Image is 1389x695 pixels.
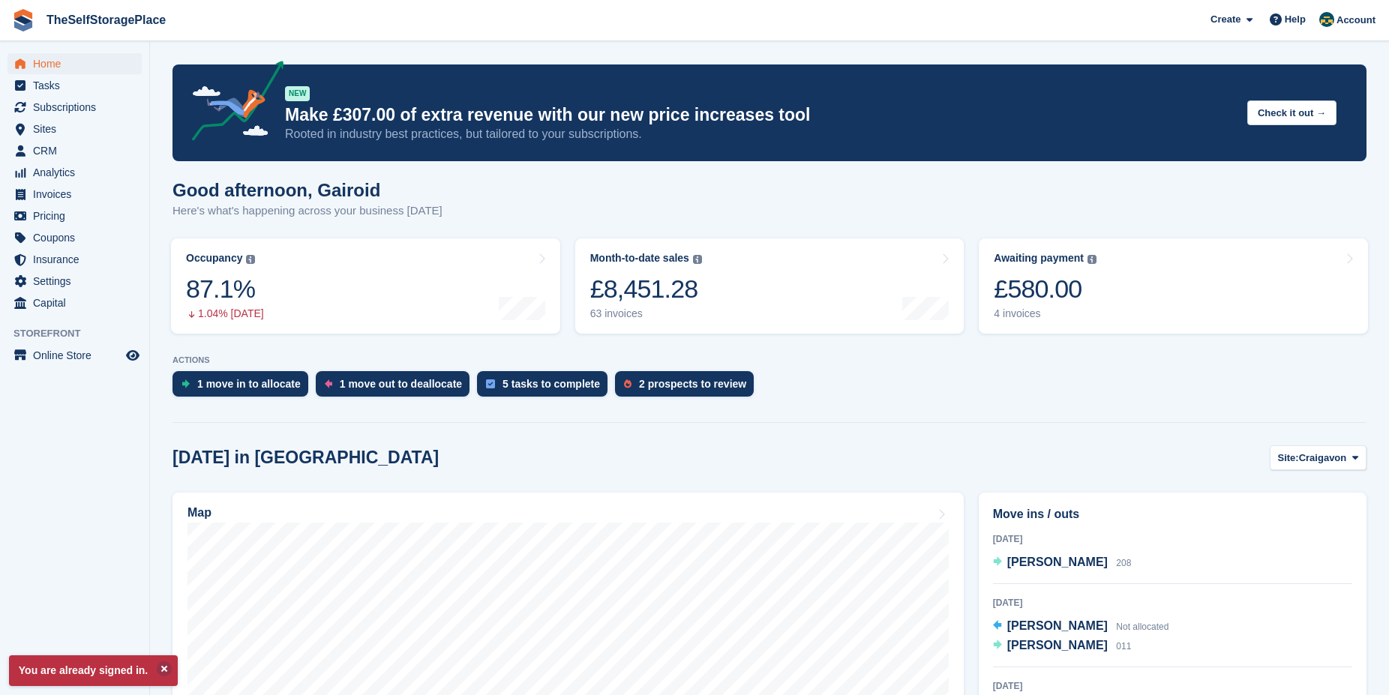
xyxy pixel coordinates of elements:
[33,227,123,248] span: Coupons
[33,118,123,139] span: Sites
[575,238,964,334] a: Month-to-date sales £8,451.28 63 invoices
[40,7,172,32] a: TheSelfStoragePlace
[13,326,149,341] span: Storefront
[993,637,1132,656] a: [PERSON_NAME] 011
[993,617,1169,637] a: [PERSON_NAME] Not allocated
[33,249,123,270] span: Insurance
[1285,12,1306,27] span: Help
[181,379,190,388] img: move_ins_to_allocate_icon-fdf77a2bb77ea45bf5b3d319d69a93e2d87916cf1d5bf7949dd705db3b84f3ca.svg
[590,274,702,304] div: £8,451.28
[993,553,1132,573] a: [PERSON_NAME] 208
[172,202,442,220] p: Here's what's happening across your business [DATE]
[33,184,123,205] span: Invoices
[1116,558,1131,568] span: 208
[7,97,142,118] a: menu
[171,238,560,334] a: Occupancy 87.1% 1.04% [DATE]
[1210,12,1240,27] span: Create
[33,97,123,118] span: Subscriptions
[186,307,264,320] div: 1.04% [DATE]
[1007,639,1108,652] span: [PERSON_NAME]
[993,532,1352,546] div: [DATE]
[7,140,142,161] a: menu
[477,371,615,404] a: 5 tasks to complete
[7,292,142,313] a: menu
[325,379,332,388] img: move_outs_to_deallocate_icon-f764333ba52eb49d3ac5e1228854f67142a1ed5810a6f6cc68b1a99e826820c5.svg
[33,162,123,183] span: Analytics
[172,371,316,404] a: 1 move in to allocate
[187,506,211,520] h2: Map
[7,162,142,183] a: menu
[7,75,142,96] a: menu
[7,345,142,366] a: menu
[33,75,123,96] span: Tasks
[33,271,123,292] span: Settings
[33,53,123,74] span: Home
[186,252,242,265] div: Occupancy
[1336,13,1375,28] span: Account
[7,227,142,248] a: menu
[994,307,1096,320] div: 4 invoices
[246,255,255,264] img: icon-info-grey-7440780725fd019a000dd9b08b2336e03edf1995a4989e88bcd33f0948082b44.svg
[33,205,123,226] span: Pricing
[7,249,142,270] a: menu
[285,86,310,101] div: NEW
[615,371,761,404] a: 2 prospects to review
[7,53,142,74] a: menu
[1087,255,1096,264] img: icon-info-grey-7440780725fd019a000dd9b08b2336e03edf1995a4989e88bcd33f0948082b44.svg
[7,205,142,226] a: menu
[186,274,264,304] div: 87.1%
[172,448,439,468] h2: [DATE] in [GEOGRAPHIC_DATA]
[624,379,631,388] img: prospect-51fa495bee0391a8d652442698ab0144808aea92771e9ea1ae160a38d050c398.svg
[33,140,123,161] span: CRM
[172,180,442,200] h1: Good afternoon, Gairoid
[639,378,746,390] div: 2 prospects to review
[1007,619,1108,632] span: [PERSON_NAME]
[993,596,1352,610] div: [DATE]
[33,345,123,366] span: Online Store
[9,655,178,686] p: You are already signed in.
[33,292,123,313] span: Capital
[994,252,1084,265] div: Awaiting payment
[285,126,1235,142] p: Rooted in industry best practices, but tailored to your subscriptions.
[590,307,702,320] div: 63 invoices
[693,255,702,264] img: icon-info-grey-7440780725fd019a000dd9b08b2336e03edf1995a4989e88bcd33f0948082b44.svg
[285,104,1235,126] p: Make £307.00 of extra revenue with our new price increases tool
[993,505,1352,523] h2: Move ins / outs
[993,679,1352,693] div: [DATE]
[1319,12,1334,27] img: Gairoid
[197,378,301,390] div: 1 move in to allocate
[1299,451,1347,466] span: Craigavon
[179,61,284,146] img: price-adjustments-announcement-icon-8257ccfd72463d97f412b2fc003d46551f7dbcb40ab6d574587a9cd5c0d94...
[1278,451,1299,466] span: Site:
[994,274,1096,304] div: £580.00
[340,378,462,390] div: 1 move out to deallocate
[1247,100,1336,125] button: Check it out →
[7,271,142,292] a: menu
[1007,556,1108,568] span: [PERSON_NAME]
[1116,622,1168,632] span: Not allocated
[1116,641,1131,652] span: 011
[1270,445,1367,470] button: Site: Craigavon
[502,378,600,390] div: 5 tasks to complete
[172,355,1366,365] p: ACTIONS
[124,346,142,364] a: Preview store
[979,238,1368,334] a: Awaiting payment £580.00 4 invoices
[590,252,689,265] div: Month-to-date sales
[316,371,477,404] a: 1 move out to deallocate
[12,9,34,31] img: stora-icon-8386f47178a22dfd0bd8f6a31ec36ba5ce8667c1dd55bd0f319d3a0aa187defe.svg
[7,184,142,205] a: menu
[486,379,495,388] img: task-75834270c22a3079a89374b754ae025e5fb1db73e45f91037f5363f120a921f8.svg
[7,118,142,139] a: menu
